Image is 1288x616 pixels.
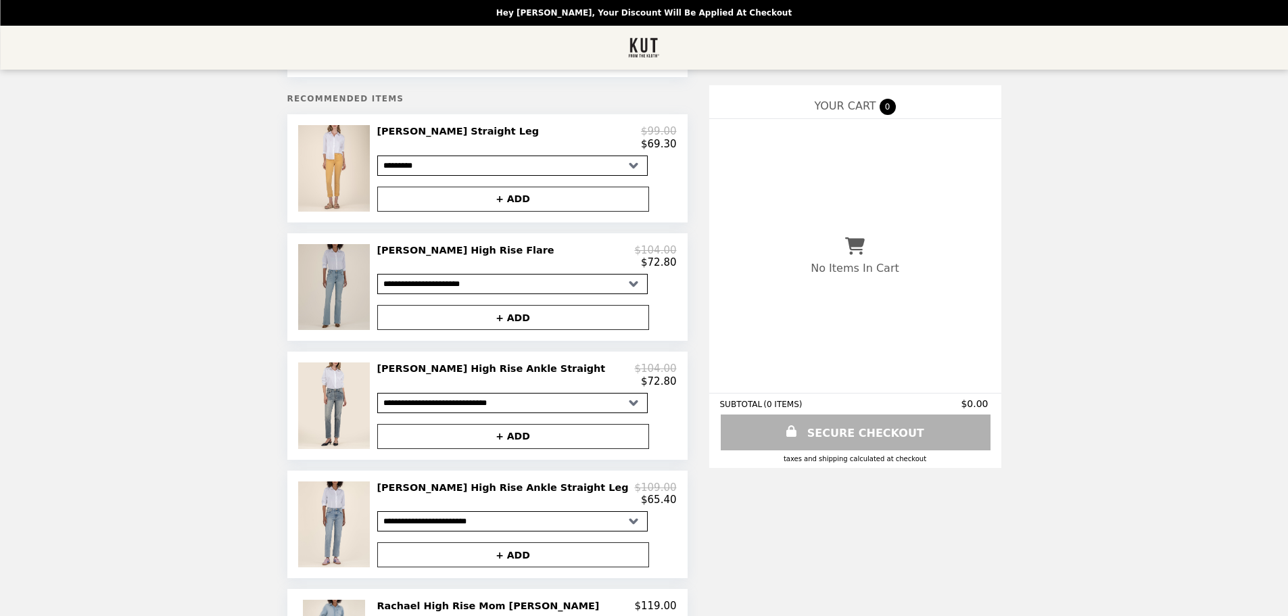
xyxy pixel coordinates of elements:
[377,362,611,375] h2: [PERSON_NAME] High Rise Ankle Straight
[298,481,373,567] img: Fay High Rise Ankle Straight Leg
[377,187,649,212] button: + ADD
[634,362,676,375] p: $104.00
[377,542,649,567] button: + ADD
[641,138,677,150] p: $69.30
[641,256,677,268] p: $72.80
[641,494,677,506] p: $65.40
[377,156,648,176] select: Select a product variant
[377,424,649,449] button: + ADD
[377,393,648,413] select: Select a product variant
[377,244,560,256] h2: [PERSON_NAME] High Rise Flare
[814,99,876,112] span: YOUR CART
[287,94,688,103] h5: Recommended Items
[298,362,373,448] img: Reese High Rise Ankle Straight
[811,262,899,275] p: No Items In Cart
[377,600,605,612] h2: Rachael High Rise Mom [PERSON_NAME]
[634,600,676,612] p: $119.00
[880,99,896,115] span: 0
[298,125,373,211] img: Amy Crop Straight Leg
[377,125,544,137] h2: [PERSON_NAME] Straight Leg
[377,305,649,330] button: + ADD
[641,125,677,137] p: $99.00
[377,481,634,494] h2: [PERSON_NAME] High Rise Ankle Straight Leg
[377,274,648,294] select: Select a product variant
[720,455,991,463] div: Taxes and Shipping calculated at checkout
[496,8,792,18] p: Hey [PERSON_NAME], your discount will be applied at checkout
[961,398,990,409] span: $0.00
[634,244,676,256] p: $104.00
[641,375,677,387] p: $72.80
[763,400,802,409] span: ( 0 ITEMS )
[634,481,676,494] p: $109.00
[628,34,660,62] img: Brand Logo
[298,244,373,330] img: Ana High Rise Flare
[377,511,648,531] select: Select a product variant
[720,400,764,409] span: SUBTOTAL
